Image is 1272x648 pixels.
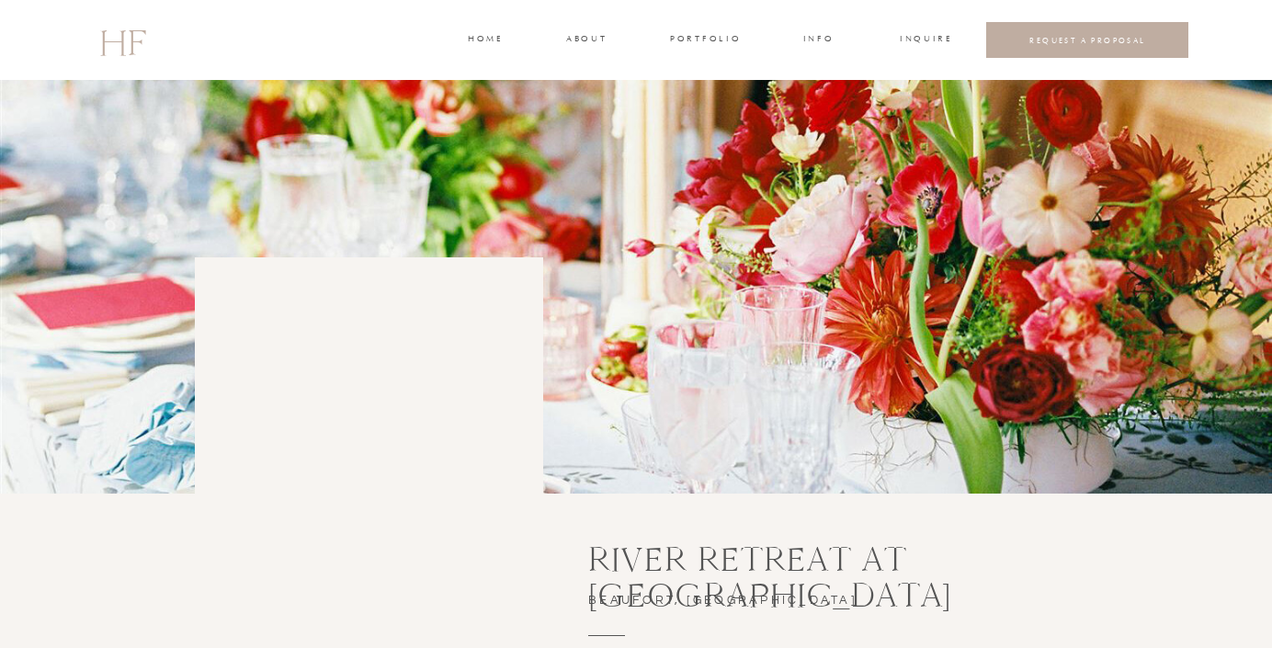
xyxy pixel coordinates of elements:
[1001,35,1175,45] a: REQUEST A PROPOSAL
[588,590,909,617] h3: BEAUFORT, [GEOGRAPHIC_DATA]
[900,32,949,49] a: INQUIRE
[468,32,502,49] a: home
[566,32,605,49] a: about
[99,14,145,67] a: HF
[588,541,1146,617] h3: River Retreat at [GEOGRAPHIC_DATA]
[801,32,835,49] a: INFO
[670,32,739,49] a: portfolio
